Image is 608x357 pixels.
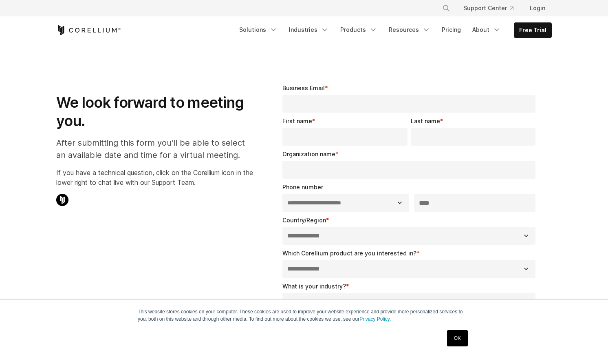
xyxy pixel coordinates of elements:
p: After submitting this form you'll be able to select an available date and time for a virtual meet... [56,137,253,161]
a: OK [447,330,468,346]
a: Products [335,22,382,37]
span: Last name [411,118,440,124]
span: Organization name [282,151,335,157]
div: Navigation Menu [234,22,552,38]
span: Phone number [282,184,323,191]
span: Business Email [282,84,325,91]
a: Login [523,1,552,16]
span: Country/Region [282,217,326,224]
a: Free Trial [514,23,551,38]
span: First name [282,118,312,124]
a: Solutions [234,22,282,37]
div: Navigation Menu [432,1,552,16]
a: Support Center [457,1,520,16]
p: This website stores cookies on your computer. These cookies are used to improve your website expe... [138,308,470,323]
a: Pricing [437,22,466,37]
img: Corellium Chat Icon [56,194,68,206]
a: About [467,22,506,37]
p: If you have a technical question, click on the Corellium icon in the lower right to chat live wit... [56,168,253,187]
a: Privacy Policy. [359,316,391,322]
button: Search [439,1,454,16]
span: What is your industry? [282,283,346,290]
h1: We look forward to meeting you. [56,93,253,130]
a: Corellium Home [56,25,121,35]
a: Industries [284,22,334,37]
span: Which Corellium product are you interested in? [282,250,416,257]
a: Resources [384,22,435,37]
